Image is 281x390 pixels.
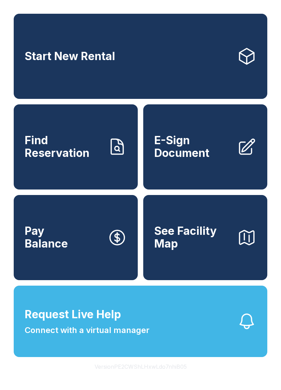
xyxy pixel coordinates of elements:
span: Connect with a virtual manager [25,324,149,336]
button: VersionPE2CWShLHxwLdo7nhiB05 [89,357,192,376]
button: Request Live HelpConnect with a virtual manager [14,286,267,357]
a: E-Sign Document [143,104,267,190]
span: See Facility Map [154,225,232,250]
span: Find Reservation [25,134,102,159]
span: E-Sign Document [154,134,232,159]
a: Start New Rental [14,14,267,99]
a: PayBalance [14,195,138,280]
span: Start New Rental [25,50,115,63]
span: Pay Balance [25,225,68,250]
button: See Facility Map [143,195,267,280]
a: Find Reservation [14,104,138,190]
span: Request Live Help [25,306,121,323]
